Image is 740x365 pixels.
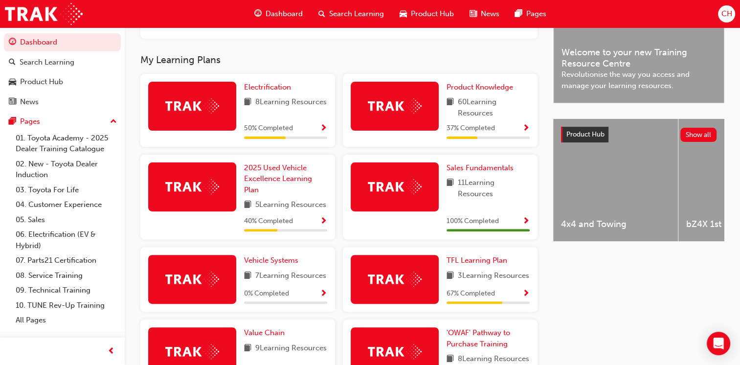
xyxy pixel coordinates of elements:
[12,157,121,182] a: 02. New - Toyota Dealer Induction
[368,344,422,359] img: Trak
[12,268,121,283] a: 08. Service Training
[110,115,117,128] span: up-icon
[108,345,115,358] span: prev-icon
[244,342,251,355] span: book-icon
[9,117,16,126] span: pages-icon
[470,8,477,20] span: news-icon
[12,182,121,198] a: 03. Toyota For Life
[244,288,289,299] span: 0 % Completed
[447,163,514,172] span: Sales Fundamentals
[255,199,326,211] span: 5 Learning Resources
[255,96,327,109] span: 8 Learning Resources
[244,256,298,265] span: Vehicle Systems
[140,54,538,66] h3: My Learning Plans
[254,8,262,20] span: guage-icon
[244,83,291,91] span: Electrification
[20,96,39,108] div: News
[447,288,495,299] span: 67 % Completed
[4,113,121,131] button: Pages
[561,219,670,230] span: 4x4 and Towing
[318,8,325,20] span: search-icon
[12,227,121,253] a: 06. Electrification (EV & Hybrid)
[165,98,219,114] img: Trak
[447,96,454,118] span: book-icon
[4,53,121,71] a: Search Learning
[526,8,546,20] span: Pages
[481,8,499,20] span: News
[12,253,121,268] a: 07. Parts21 Certification
[553,119,678,241] a: 4x4 and Towing
[165,344,219,359] img: Trak
[247,4,311,24] a: guage-iconDashboard
[515,8,522,20] span: pages-icon
[447,162,517,174] a: Sales Fundamentals
[4,33,121,51] a: Dashboard
[244,270,251,282] span: book-icon
[244,255,302,266] a: Vehicle Systems
[244,199,251,211] span: book-icon
[12,131,121,157] a: 01. Toyota Academy - 2025 Dealer Training Catalogue
[721,8,732,20] span: CH
[447,216,499,227] span: 100 % Completed
[522,122,530,135] button: Show Progress
[447,177,454,199] span: book-icon
[320,215,327,228] button: Show Progress
[320,217,327,226] span: Show Progress
[4,93,121,111] a: News
[707,332,730,355] div: Open Intercom Messenger
[12,197,121,212] a: 04. Customer Experience
[20,76,63,88] div: Product Hub
[458,177,530,199] span: 11 Learning Resources
[392,4,462,24] a: car-iconProduct Hub
[20,57,74,68] div: Search Learning
[566,130,605,138] span: Product Hub
[255,270,326,282] span: 7 Learning Resources
[4,73,121,91] a: Product Hub
[462,4,507,24] a: news-iconNews
[244,162,327,196] a: 2025 Used Vehicle Excellence Learning Plan
[329,8,384,20] span: Search Learning
[458,270,529,282] span: 3 Learning Resources
[4,31,121,113] button: DashboardSearch LearningProduct HubNews
[447,123,495,134] span: 37 % Completed
[244,96,251,109] span: book-icon
[507,4,554,24] a: pages-iconPages
[458,96,530,118] span: 60 Learning Resources
[447,256,507,265] span: TFL Learning Plan
[5,3,83,25] img: Trak
[447,255,511,266] a: TFL Learning Plan
[368,98,422,114] img: Trak
[244,82,295,93] a: Electrification
[244,327,289,339] a: Value Chain
[320,122,327,135] button: Show Progress
[561,47,716,69] span: Welcome to your new Training Resource Centre
[9,38,16,47] span: guage-icon
[165,272,219,287] img: Trak
[522,288,530,300] button: Show Progress
[447,82,517,93] a: Product Knowledge
[12,212,121,228] a: 05. Sales
[244,123,293,134] span: 50 % Completed
[9,58,16,67] span: search-icon
[12,298,121,313] a: 10. TUNE Rev-Up Training
[255,342,327,355] span: 9 Learning Resources
[9,78,16,87] span: car-icon
[522,217,530,226] span: Show Progress
[522,215,530,228] button: Show Progress
[266,8,303,20] span: Dashboard
[680,128,717,142] button: Show all
[320,288,327,300] button: Show Progress
[400,8,407,20] span: car-icon
[20,116,40,127] div: Pages
[718,5,735,23] button: CH
[447,328,510,348] span: 'OWAF' Pathway to Purchase Training
[447,270,454,282] span: book-icon
[165,179,219,194] img: Trak
[12,283,121,298] a: 09. Technical Training
[368,272,422,287] img: Trak
[244,328,285,337] span: Value Chain
[522,124,530,133] span: Show Progress
[561,69,716,91] span: Revolutionise the way you access and manage your learning resources.
[9,98,16,107] span: news-icon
